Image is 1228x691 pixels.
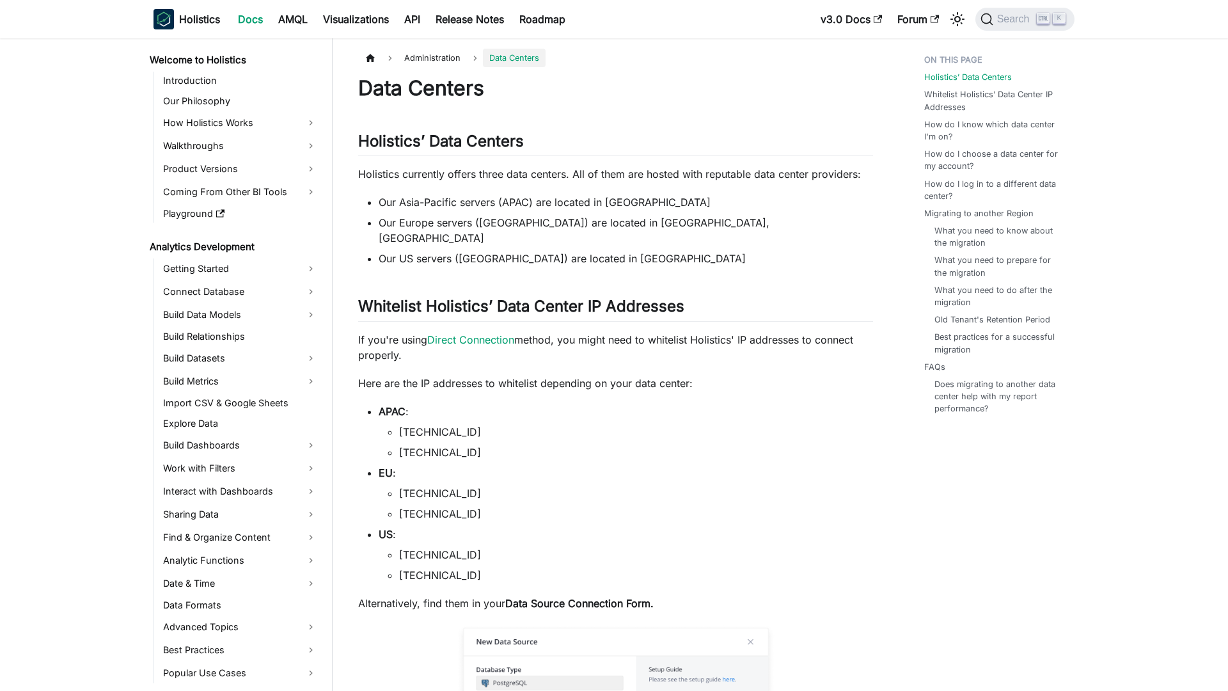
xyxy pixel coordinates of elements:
nav: Breadcrumbs [358,49,873,67]
a: Explore Data [159,415,321,433]
a: Introduction [159,72,321,90]
a: Connect Database [159,282,321,302]
li: [TECHNICAL_ID] [399,486,873,501]
h2: Holistics’ Data Centers [358,132,873,156]
a: How do I choose a data center for my account? [924,148,1067,172]
a: Build Metrics [159,371,321,392]
a: How do I know which data center I'm on? [924,118,1067,143]
li: [TECHNICAL_ID] [399,506,873,521]
li: [TECHNICAL_ID] [399,547,873,562]
a: What you need to do after the migration [934,284,1062,308]
a: Best practices for a successful migration [934,331,1062,355]
a: Build Datasets [159,348,321,369]
span: Search [993,13,1037,25]
li: Our US servers ([GEOGRAPHIC_DATA]) are located in [GEOGRAPHIC_DATA] [379,251,873,266]
a: API [397,9,428,29]
a: Forum [890,9,947,29]
span: Administration [398,49,467,67]
a: How Holistics Works [159,113,321,133]
a: Getting Started [159,258,321,279]
a: Docs [230,9,271,29]
li: Our Europe servers ([GEOGRAPHIC_DATA]) are located in [GEOGRAPHIC_DATA], [GEOGRAPHIC_DATA] [379,215,873,246]
a: Our Philosophy [159,92,321,110]
strong: EU [379,466,393,479]
a: Analytic Functions [159,550,321,571]
a: Interact with Dashboards [159,481,321,502]
a: Sharing Data [159,504,321,525]
a: AMQL [271,9,315,29]
a: Find & Organize Content [159,527,321,548]
h1: Data Centers [358,75,873,101]
a: Build Relationships [159,328,321,345]
li: : [379,404,873,460]
a: Home page [358,49,382,67]
a: What you need to prepare for the migration [934,254,1062,278]
a: Best Practices [159,640,321,660]
a: Roadmap [512,9,573,29]
a: Analytics Development [146,238,321,256]
li: : [379,527,873,583]
a: Does migrating to another data center help with my report performance? [934,378,1062,415]
a: Playground [159,205,321,223]
p: Holistics currently offers three data centers. All of them are hosted with reputable data center ... [358,166,873,182]
a: Migrating to another Region [924,207,1034,219]
a: Walkthroughs [159,136,321,156]
b: Holistics [179,12,220,27]
a: What you need to know about the migration [934,225,1062,249]
a: Holistics’ Data Centers [924,71,1012,83]
a: Coming From Other BI Tools [159,182,321,202]
a: Whitelist Holistics’ Data Center IP Addresses [924,88,1067,113]
a: Release Notes [428,9,512,29]
a: Build Data Models [159,305,321,325]
strong: APAC [379,405,405,418]
strong: Data Source Connection Form. [505,597,654,610]
a: HolisticsHolistics [153,9,220,29]
a: Welcome to Holistics [146,51,321,69]
li: Our Asia-Pacific servers (APAC) are located in [GEOGRAPHIC_DATA] [379,195,873,210]
a: Visualizations [315,9,397,29]
p: Alternatively, find them in your [358,596,873,611]
img: Holistics [153,9,174,29]
a: Data Formats [159,596,321,614]
a: Build Dashboards [159,435,321,456]
button: Search (Ctrl+K) [975,8,1074,31]
a: How do I log in to a different data center? [924,178,1067,202]
h2: Whitelist Holistics’ Data Center IP Addresses [358,297,873,321]
nav: Docs sidebar [141,38,333,691]
a: Product Versions [159,159,321,179]
kbd: K [1053,13,1066,24]
a: Direct Connection [427,333,514,346]
strong: US [379,528,393,541]
li: [TECHNICAL_ID] [399,568,873,583]
a: Work with Filters [159,458,321,479]
li: [TECHNICAL_ID] [399,445,873,460]
p: If you're using method, you might need to whitelist Holistics' IP addresses to connect properly. [358,332,873,363]
a: FAQs [924,361,945,373]
a: Advanced Topics [159,617,321,637]
a: Date & Time [159,573,321,594]
button: Switch between dark and light mode (currently light mode) [947,9,968,29]
a: Import CSV & Google Sheets [159,394,321,412]
a: v3.0 Docs [813,9,890,29]
p: Here are the IP addresses to whitelist depending on your data center: [358,376,873,391]
span: Data Centers [483,49,546,67]
a: Old Tenant's Retention Period [934,314,1050,326]
a: Popular Use Cases [159,663,321,683]
li: : [379,465,873,521]
li: [TECHNICAL_ID] [399,424,873,440]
